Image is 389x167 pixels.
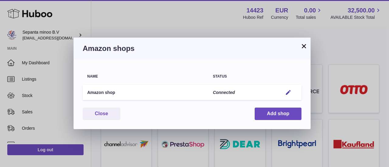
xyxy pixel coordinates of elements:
[213,75,274,78] div: Status
[87,75,204,78] div: Name
[300,42,308,50] button: ×
[208,85,278,100] td: Connected
[83,44,301,53] h3: Amazon shops
[83,85,208,100] td: Amazon shop
[255,108,301,120] button: Add shop
[83,108,120,120] button: Close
